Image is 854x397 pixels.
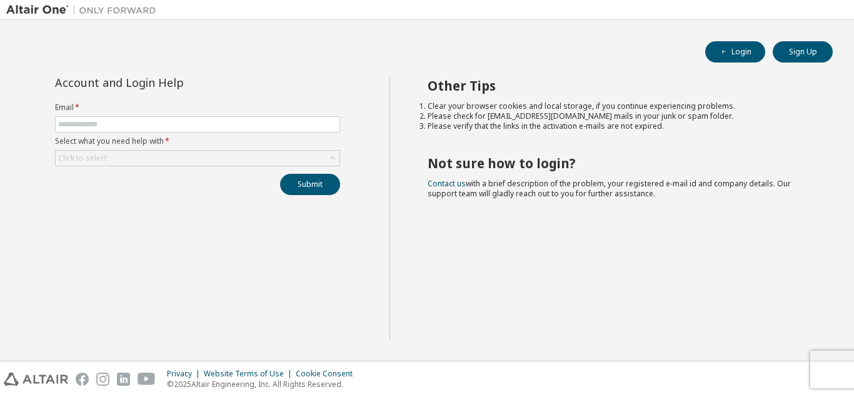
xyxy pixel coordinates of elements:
[55,136,340,146] label: Select what you need help with
[138,373,156,386] img: youtube.svg
[296,369,360,379] div: Cookie Consent
[428,155,811,171] h2: Not sure how to login?
[773,41,833,63] button: Sign Up
[204,369,296,379] div: Website Terms of Use
[428,178,466,189] a: Contact us
[167,379,360,389] p: © 2025 Altair Engineering, Inc. All Rights Reserved.
[428,101,811,111] li: Clear your browser cookies and local storage, if you continue experiencing problems.
[96,373,109,386] img: instagram.svg
[428,121,811,131] li: Please verify that the links in the activation e-mails are not expired.
[55,103,340,113] label: Email
[4,373,68,386] img: altair_logo.svg
[428,78,811,94] h2: Other Tips
[428,111,811,121] li: Please check for [EMAIL_ADDRESS][DOMAIN_NAME] mails in your junk or spam folder.
[117,373,130,386] img: linkedin.svg
[56,151,339,166] div: Click to select
[58,153,107,163] div: Click to select
[55,78,283,88] div: Account and Login Help
[167,369,204,379] div: Privacy
[428,178,791,199] span: with a brief description of the problem, your registered e-mail id and company details. Our suppo...
[6,4,163,16] img: Altair One
[705,41,765,63] button: Login
[280,174,340,195] button: Submit
[76,373,89,386] img: facebook.svg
